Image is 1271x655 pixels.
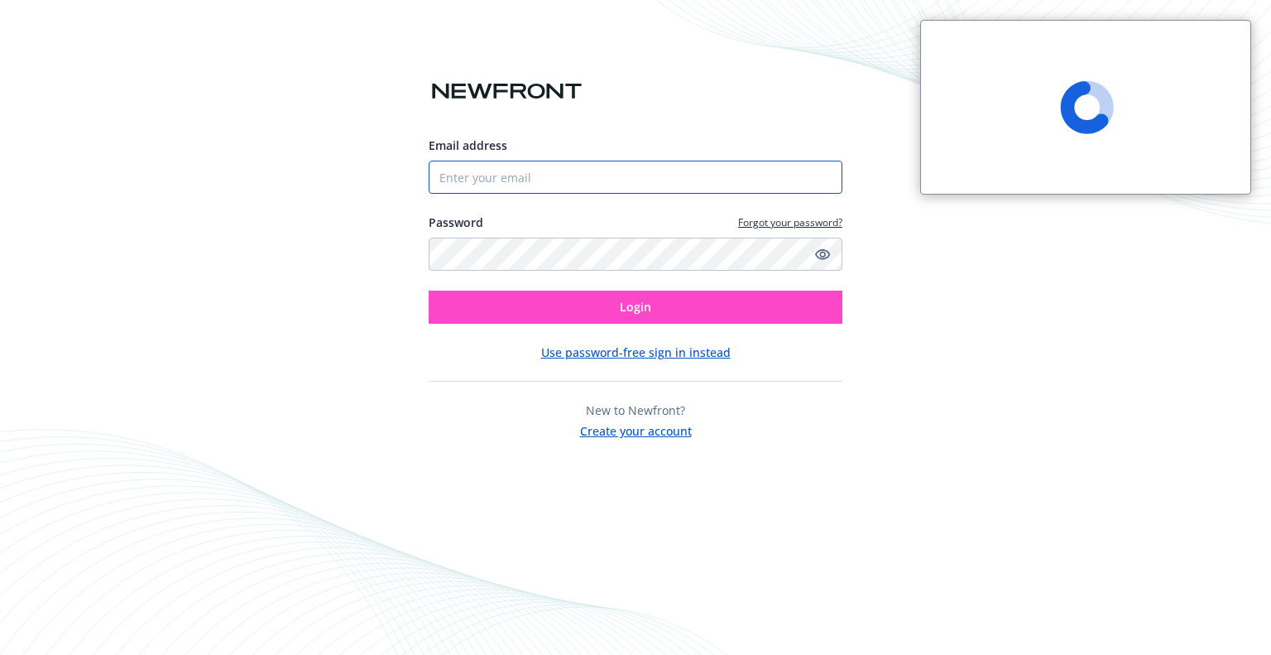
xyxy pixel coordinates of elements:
span: Loading [1060,80,1114,134]
input: Enter your password [429,238,842,271]
input: Enter your email [429,161,842,194]
span: Login [620,299,651,315]
span: Email address [429,137,507,153]
a: Forgot your password? [738,215,842,229]
button: Login [429,291,842,324]
span: New to Newfront? [586,402,685,418]
button: Create your account [580,419,692,440]
a: Show password [813,244,832,264]
img: Newfront logo [429,77,585,106]
label: Password [429,214,483,231]
button: Use password-free sign in instead [541,344,731,361]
